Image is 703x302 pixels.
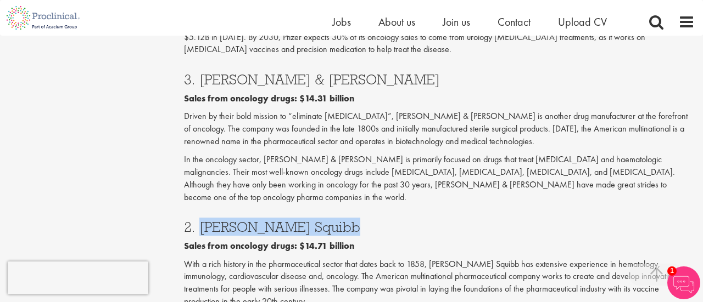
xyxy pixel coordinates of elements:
a: Contact [498,15,531,29]
a: About us [378,15,415,29]
iframe: reCAPTCHA [8,261,148,294]
span: 1 [667,266,677,276]
p: Driven by their bold mission to “eliminate [MEDICAL_DATA]”, [PERSON_NAME] & [PERSON_NAME] is anot... [184,110,695,148]
a: Join us [443,15,470,29]
b: Sales from oncology drugs: $14.71 billion [184,240,354,252]
p: In the oncology sector, [PERSON_NAME] & [PERSON_NAME] is primarily focused on drugs that treat [M... [184,153,695,203]
a: Jobs [332,15,351,29]
a: Upload CV [558,15,607,29]
b: Sales from oncology drugs: $14.31 billion [184,93,354,104]
h3: 2. [PERSON_NAME] Squibb [184,220,695,234]
img: Chatbot [667,266,700,299]
h3: 3. [PERSON_NAME] & [PERSON_NAME] [184,72,695,87]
